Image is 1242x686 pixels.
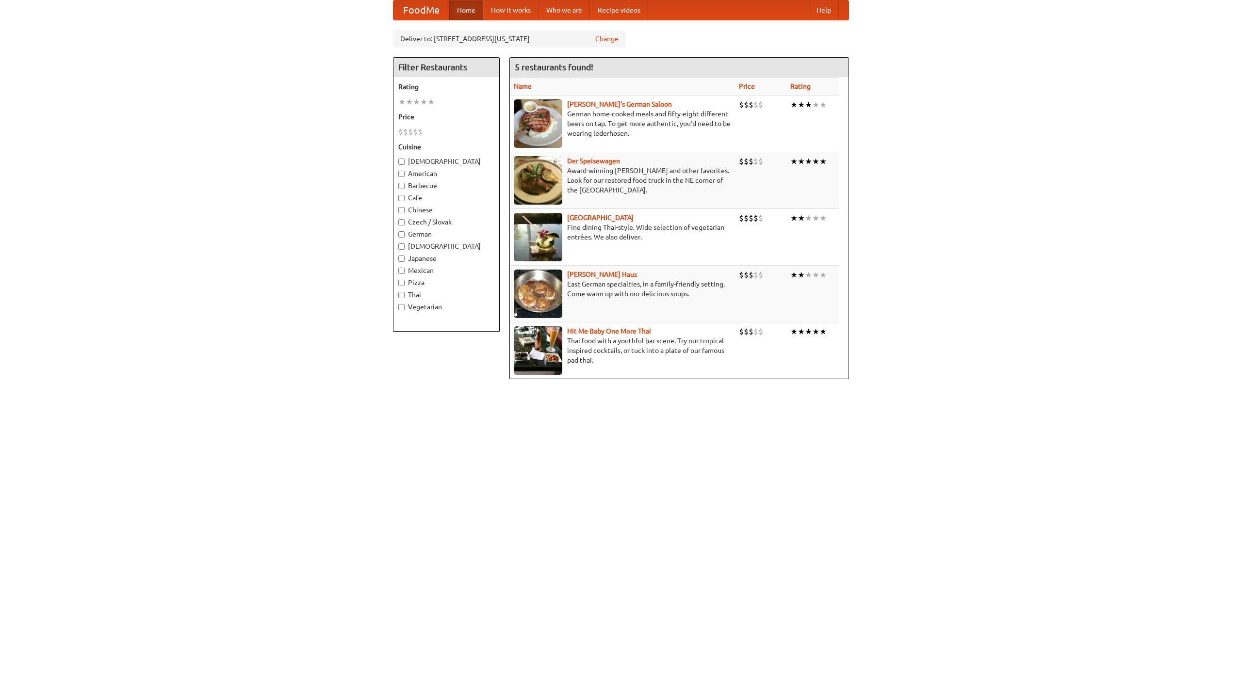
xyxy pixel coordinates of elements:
li: $ [758,270,763,280]
li: ★ [805,213,812,223]
label: Czech / Slovak [398,217,494,227]
li: ★ [819,156,827,167]
li: ★ [798,326,805,337]
input: Pizza [398,280,405,286]
h4: Filter Restaurants [393,58,499,77]
li: ★ [790,270,798,280]
img: esthers.jpg [514,99,562,148]
input: Vegetarian [398,304,405,310]
li: $ [744,156,749,167]
a: Rating [790,82,811,90]
li: $ [749,270,753,280]
li: ★ [790,326,798,337]
div: Deliver to: [STREET_ADDRESS][US_STATE] [393,30,626,48]
a: Hit Me Baby One More Thai [567,327,651,335]
li: $ [418,127,423,137]
a: Help [809,0,839,20]
li: ★ [798,270,805,280]
li: $ [758,99,763,110]
input: Japanese [398,255,405,262]
label: [DEMOGRAPHIC_DATA] [398,157,494,166]
label: Pizza [398,278,494,287]
li: ★ [427,96,435,107]
h5: Rating [398,82,494,92]
img: satay.jpg [514,213,562,261]
li: ★ [790,99,798,110]
img: kohlhaus.jpg [514,270,562,318]
a: How it works [483,0,539,20]
a: FoodMe [393,0,449,20]
li: ★ [819,99,827,110]
li: ★ [812,270,819,280]
label: [DEMOGRAPHIC_DATA] [398,241,494,251]
li: $ [744,213,749,223]
p: German home-cooked meals and fifty-eight different beers on tap. To get more authentic, you'd nee... [514,109,731,138]
li: $ [413,127,418,137]
p: Fine dining Thai-style. Wide selection of vegetarian entrées. We also deliver. [514,223,731,242]
li: ★ [805,99,812,110]
label: Mexican [398,266,494,275]
li: $ [403,127,408,137]
li: ★ [798,156,805,167]
h5: Cuisine [398,142,494,152]
li: $ [744,270,749,280]
label: Barbecue [398,181,494,191]
li: $ [758,156,763,167]
li: ★ [812,99,819,110]
li: $ [739,156,744,167]
li: $ [753,326,758,337]
li: $ [758,326,763,337]
a: [PERSON_NAME]'s German Saloon [567,100,672,108]
input: Chinese [398,207,405,213]
p: East German specialties, in a family-friendly setting. Come warm up with our delicious soups. [514,279,731,299]
input: American [398,171,405,177]
li: ★ [805,270,812,280]
li: ★ [805,156,812,167]
li: ★ [819,270,827,280]
li: ★ [413,96,420,107]
a: Name [514,82,532,90]
li: ★ [819,326,827,337]
label: Thai [398,290,494,300]
li: $ [408,127,413,137]
li: $ [753,99,758,110]
li: $ [749,99,753,110]
a: Who we are [539,0,590,20]
li: ★ [406,96,413,107]
li: $ [753,156,758,167]
li: ★ [805,326,812,337]
input: Barbecue [398,183,405,189]
input: Cafe [398,195,405,201]
input: [DEMOGRAPHIC_DATA] [398,159,405,165]
li: $ [749,213,753,223]
li: ★ [819,213,827,223]
label: Chinese [398,205,494,215]
a: [PERSON_NAME] Haus [567,271,637,278]
li: $ [749,156,753,167]
li: ★ [398,96,406,107]
b: Der Speisewagen [567,157,620,165]
input: Czech / Slovak [398,219,405,225]
img: babythai.jpg [514,326,562,375]
p: Award-winning [PERSON_NAME] and other favorites. Look for our restored food truck in the NE corne... [514,166,731,195]
a: Recipe videos [590,0,648,20]
li: ★ [790,213,798,223]
li: ★ [798,99,805,110]
b: [GEOGRAPHIC_DATA] [567,214,634,222]
img: speisewagen.jpg [514,156,562,205]
li: ★ [798,213,805,223]
ng-pluralize: 5 restaurants found! [515,63,593,72]
input: Mexican [398,268,405,274]
li: $ [744,326,749,337]
li: $ [739,99,744,110]
input: Thai [398,292,405,298]
li: $ [744,99,749,110]
input: [DEMOGRAPHIC_DATA] [398,243,405,250]
p: Thai food with a youthful bar scene. Try our tropical inspired cocktails, or tuck into a plate of... [514,336,731,365]
li: ★ [812,156,819,167]
label: Vegetarian [398,302,494,312]
h5: Price [398,112,494,122]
